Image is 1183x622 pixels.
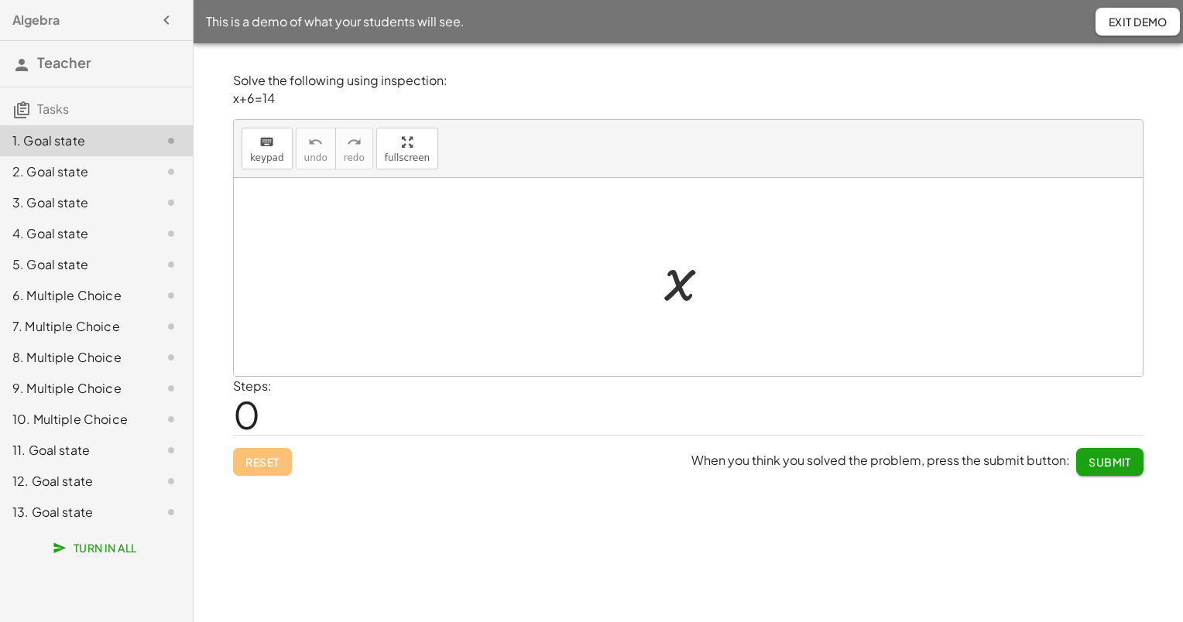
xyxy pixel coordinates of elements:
i: Task not started. [162,348,180,367]
i: Task not started. [162,132,180,150]
label: Steps: [233,378,272,394]
i: redo [347,133,362,152]
i: Task not started. [162,441,180,460]
span: 0 [233,391,260,438]
i: Task not started. [162,162,180,181]
div: 13. Goal state [12,503,137,521]
p: Solve the following using inspection: [233,72,1144,90]
i: Task not started. [162,410,180,429]
span: Teacher [37,53,91,71]
button: keyboardkeypad [242,128,293,169]
span: Turn In All [56,541,137,555]
span: Submit [1089,455,1131,469]
span: This is a demo of what your students will see. [206,12,465,31]
button: Turn In All [43,534,149,562]
div: 5. Goal state [12,255,137,274]
button: Submit [1076,448,1144,476]
i: Task not started. [162,317,180,336]
button: Exit Demo [1096,8,1180,36]
div: 6. Multiple Choice [12,286,137,305]
div: 2. Goal state [12,162,137,181]
div: 4. Goal state [12,224,137,243]
i: keyboard [259,133,274,152]
span: When you think you solved the problem, press the submit button: [691,452,1070,468]
div: 3. Goal state [12,193,137,212]
span: fullscreen [385,152,430,163]
div: 7. Multiple Choice [12,317,137,336]
i: Task not started. [162,472,180,490]
div: 1. Goal state [12,132,137,150]
button: redoredo [335,128,373,169]
span: redo [344,152,365,163]
span: Tasks [37,101,69,117]
div: 12. Goal state [12,472,137,490]
p: x+6=14 [233,90,1144,108]
i: Task not started. [162,286,180,305]
i: Task not started. [162,379,180,398]
i: Task not started. [162,224,180,243]
span: Exit Demo [1108,15,1168,29]
i: undo [308,133,323,152]
h4: Algebra [12,11,60,29]
i: Task not started. [162,503,180,521]
button: fullscreen [376,128,438,169]
span: undo [304,152,327,163]
div: 8. Multiple Choice [12,348,137,367]
div: 9. Multiple Choice [12,379,137,398]
i: Task not started. [162,255,180,274]
button: undoundo [296,128,336,169]
span: keypad [250,152,284,163]
i: Task not started. [162,193,180,212]
div: 10. Multiple Choice [12,410,137,429]
div: 11. Goal state [12,441,137,460]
